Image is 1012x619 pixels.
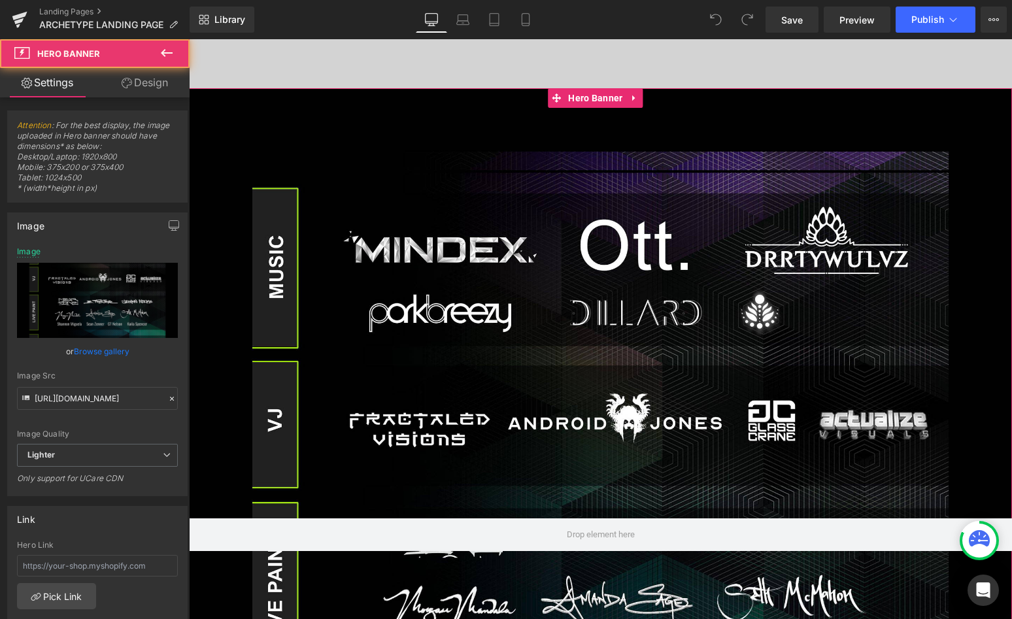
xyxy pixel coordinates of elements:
div: or [17,344,178,358]
input: https://your-shop.myshopify.com [17,555,178,577]
a: Mobile [510,7,541,33]
div: Only support for UCare CDN [17,473,178,492]
span: Preview [839,13,875,27]
a: Browse gallery [74,340,129,363]
a: Design [97,68,192,97]
input: Link [17,387,178,410]
button: More [981,7,1007,33]
span: Hero Banner [37,48,100,59]
a: Expand / Collapse [437,49,454,69]
b: Lighter [27,450,55,460]
span: Library [214,14,245,25]
a: Laptop [447,7,479,33]
div: Open Intercom Messenger [968,575,999,606]
a: New Library [190,7,254,33]
div: Link [17,507,35,525]
button: Redo [734,7,760,33]
div: Image [17,247,41,256]
span: ARCHETYPE LANDING PAGE [39,20,163,30]
a: Attention [17,120,52,130]
span: Publish [911,14,944,25]
button: Undo [703,7,729,33]
a: Pick Link [17,583,96,609]
div: Hero Link [17,541,178,550]
span: Save [781,13,803,27]
button: Publish [896,7,975,33]
a: Desktop [416,7,447,33]
a: Landing Pages [39,7,190,17]
div: Image Src [17,371,178,380]
a: Preview [824,7,890,33]
div: Image [17,213,44,231]
span: : For the best display, the image uploaded in Hero banner should have dimensions* as below: Deskt... [17,120,178,202]
a: Tablet [479,7,510,33]
div: Image Quality [17,429,178,439]
span: Hero Banner [376,49,437,69]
